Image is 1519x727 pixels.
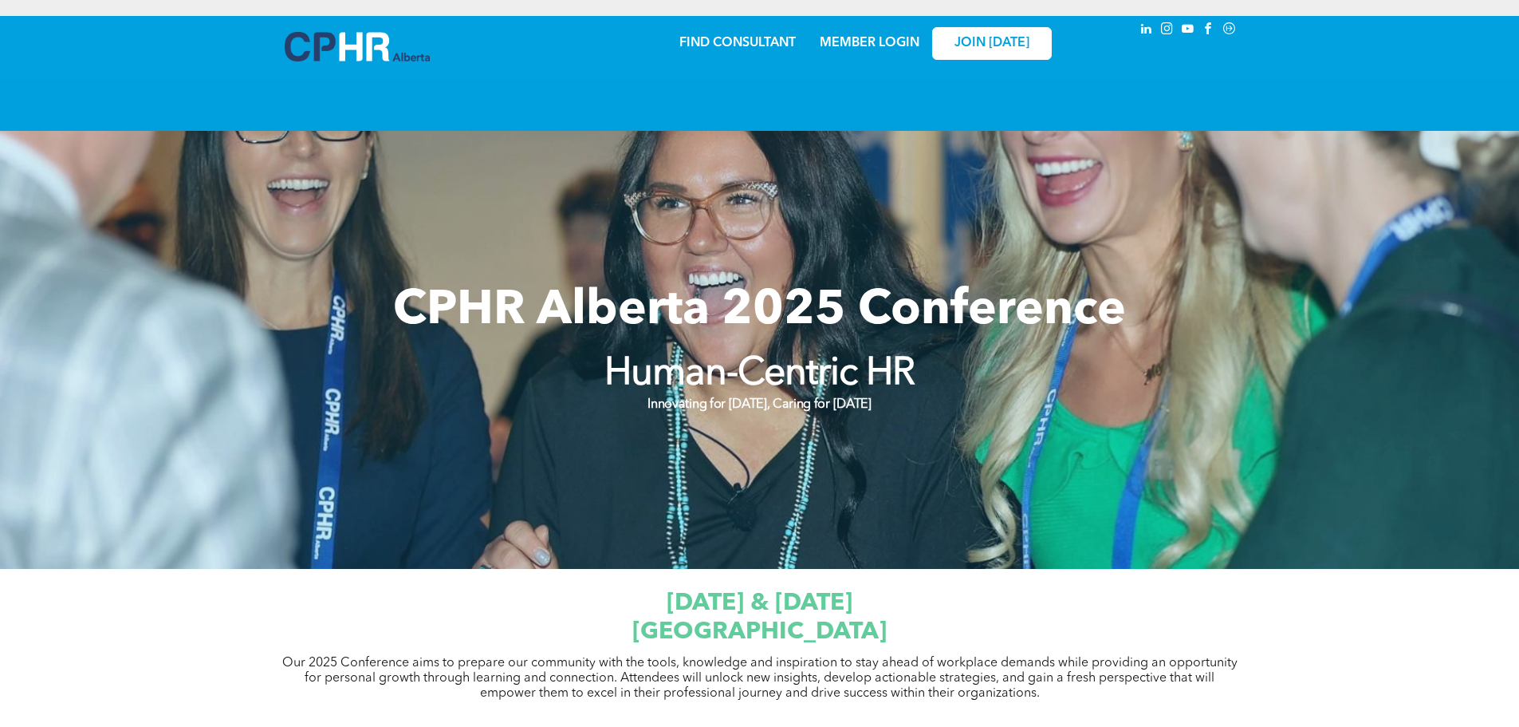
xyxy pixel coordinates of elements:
[1179,20,1197,41] a: youtube
[604,355,915,393] strong: Human-Centric HR
[632,620,887,644] span: [GEOGRAPHIC_DATA]
[285,32,430,61] img: A blue and white logo for cp alberta
[667,591,852,615] span: [DATE] & [DATE]
[282,657,1238,700] span: Our 2025 Conference aims to prepare our community with the tools, knowledge and inspiration to st...
[647,398,871,411] strong: Innovating for [DATE], Caring for [DATE]
[393,287,1126,335] span: CPHR Alberta 2025 Conference
[932,27,1052,60] a: JOIN [DATE]
[954,36,1029,51] span: JOIN [DATE]
[1200,20,1218,41] a: facebook
[1221,20,1238,41] a: Social network
[820,37,919,49] a: MEMBER LOGIN
[1159,20,1176,41] a: instagram
[679,37,796,49] a: FIND CONSULTANT
[1138,20,1155,41] a: linkedin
